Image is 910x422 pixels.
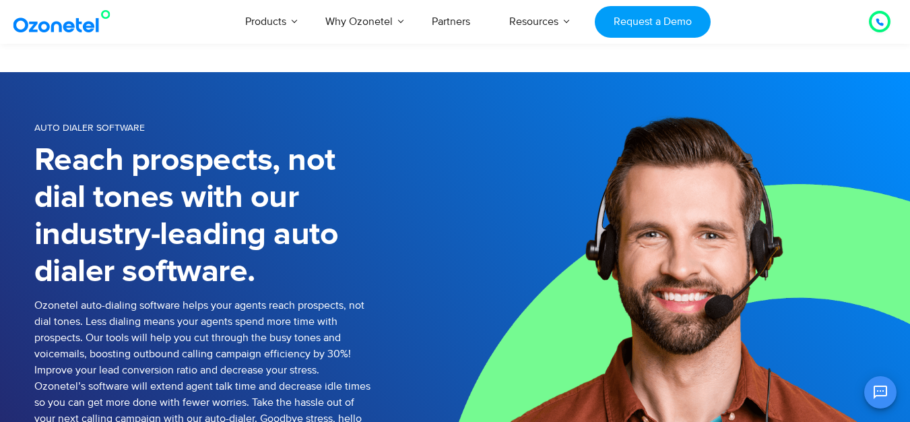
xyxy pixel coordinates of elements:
[34,142,371,291] h1: Reach prospects, not dial tones with our industry-leading auto dialer software.
[864,376,897,409] button: Open chat
[595,6,710,38] a: Request a Demo
[34,122,145,133] span: Auto Dialer Software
